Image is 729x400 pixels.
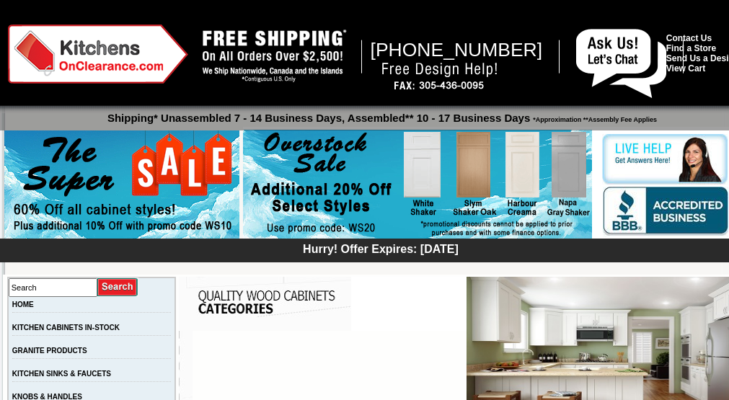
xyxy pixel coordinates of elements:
[12,324,120,332] a: KITCHEN CABINETS IN-STOCK
[530,112,657,123] span: *Approximation **Assembly Fee Applies
[8,25,188,84] img: Kitchens on Clearance Logo
[666,43,716,53] a: Find a Store
[371,39,543,61] span: [PHONE_NUMBER]
[97,277,138,297] input: Submit
[12,301,34,308] a: HOME
[666,63,705,74] a: View Cart
[12,347,87,355] a: GRANITE PRODUCTS
[666,33,712,43] a: Contact Us
[12,370,111,378] a: KITCHEN SINKS & FAUCETS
